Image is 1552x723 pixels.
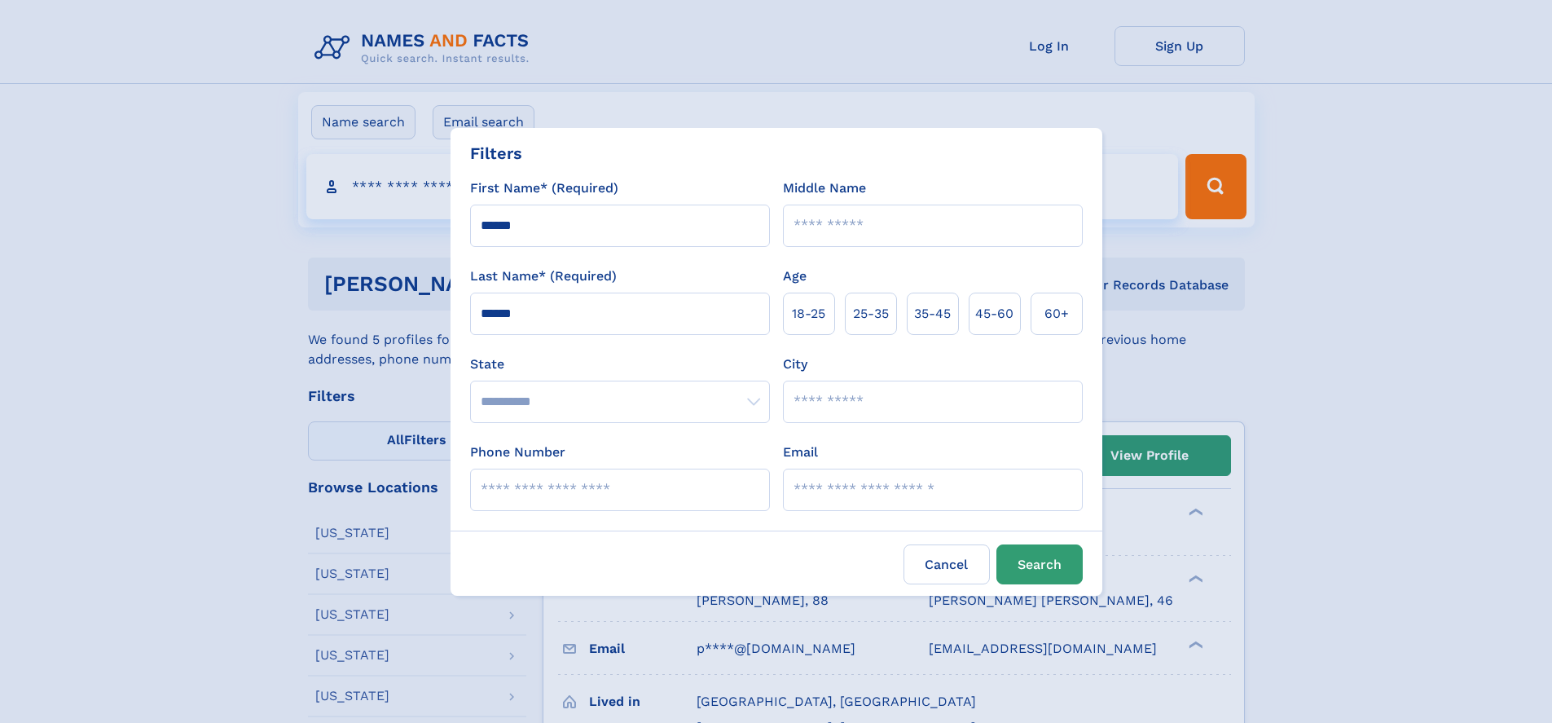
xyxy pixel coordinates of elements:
[975,304,1013,324] span: 45‑60
[853,304,889,324] span: 25‑35
[996,544,1083,584] button: Search
[783,179,866,198] label: Middle Name
[470,355,770,374] label: State
[470,443,565,462] label: Phone Number
[470,267,617,286] label: Last Name* (Required)
[783,443,818,462] label: Email
[904,544,990,584] label: Cancel
[470,179,618,198] label: First Name* (Required)
[1044,304,1069,324] span: 60+
[792,304,825,324] span: 18‑25
[914,304,951,324] span: 35‑45
[783,267,807,286] label: Age
[470,141,522,165] div: Filters
[783,355,807,374] label: City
